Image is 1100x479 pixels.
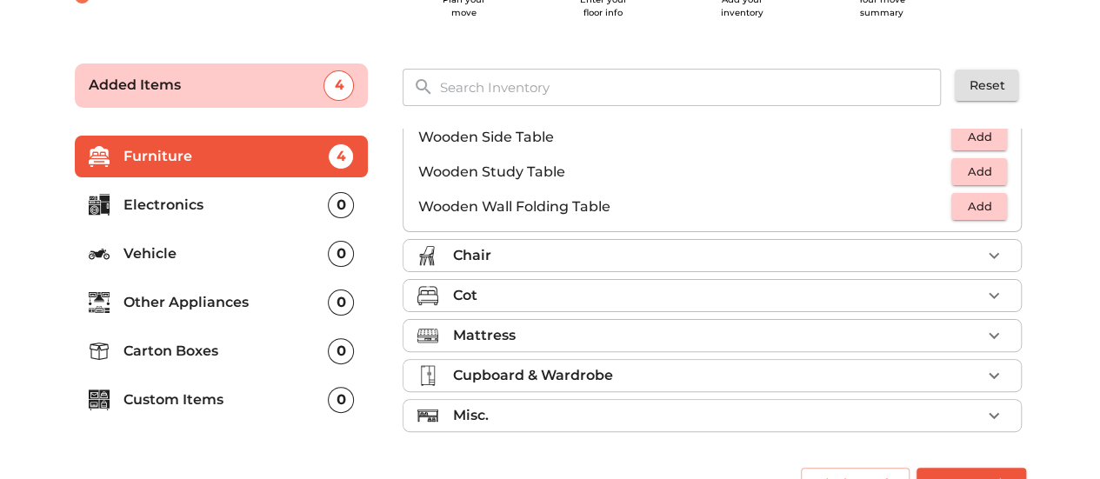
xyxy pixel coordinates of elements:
img: misc [417,405,438,426]
p: Cot [452,285,477,306]
img: chair [417,245,438,266]
div: 0 [328,192,354,218]
p: Misc. [452,405,488,426]
p: Added Items [89,75,324,96]
p: Cupboard & Wardrobe [452,365,612,386]
button: Add [951,158,1007,185]
p: Custom Items [123,389,329,410]
span: Add [960,196,998,216]
div: 0 [328,241,354,267]
p: Wooden Study Table [417,162,951,183]
input: Search Inventory [429,69,953,106]
div: 4 [328,143,354,170]
button: Reset [955,70,1018,102]
p: Electronics [123,195,329,216]
span: Add [960,162,998,182]
p: Other Appliances [123,292,329,313]
p: Vehicle [123,243,329,264]
p: Carton Boxes [123,341,329,362]
div: 0 [328,387,354,413]
button: Add [951,193,1007,220]
div: 0 [328,338,354,364]
img: mattress [417,325,438,346]
button: Add [951,123,1007,150]
p: Chair [452,245,490,266]
img: cupboard_wardrobe [417,365,438,386]
span: Reset [969,75,1004,96]
p: Wooden Wall Folding Table [417,196,951,217]
p: Furniture [123,146,329,167]
p: Mattress [452,325,515,346]
div: 4 [323,70,354,101]
img: cot [417,285,438,306]
div: 0 [328,289,354,316]
p: Wooden Side Table [417,127,951,148]
span: Add [960,127,998,147]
